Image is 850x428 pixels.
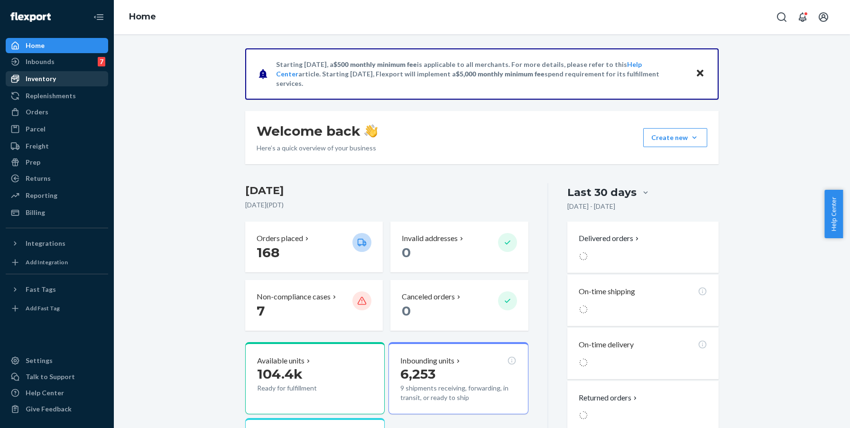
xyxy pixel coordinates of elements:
div: Help Center [26,388,64,398]
div: Talk to Support [26,372,75,381]
button: Help Center [824,190,843,238]
div: Reporting [26,191,57,200]
ol: breadcrumbs [121,3,164,31]
a: Settings [6,353,108,368]
div: 7 [98,57,105,66]
a: Reporting [6,188,108,203]
span: $5,000 monthly minimum fee [456,70,545,78]
a: Home [6,38,108,53]
p: Starting [DATE], a is applicable to all merchants. For more details, please refer to this article... [276,60,686,88]
div: Home [26,41,45,50]
a: Add Fast Tag [6,301,108,316]
button: Canceled orders 0 [390,280,528,331]
p: On-time shipping [579,286,635,297]
button: Open notifications [793,8,812,27]
a: Returns [6,171,108,186]
a: Help Center [6,385,108,400]
a: Talk to Support [6,369,108,384]
a: Freight [6,139,108,154]
div: Add Integration [26,258,68,266]
p: Here’s a quick overview of your business [257,143,378,153]
p: Orders placed [257,233,303,244]
span: 7 [257,303,265,319]
button: Inbounding units6,2539 shipments receiving, forwarding, in transit, or ready to ship [388,342,528,414]
p: On-time delivery [579,339,634,350]
div: Orders [26,107,48,117]
h3: [DATE] [245,183,528,198]
button: Delivered orders [579,233,641,244]
div: Inventory [26,74,56,84]
span: 0 [402,303,411,319]
div: Parcel [26,124,46,134]
div: Billing [26,208,45,217]
a: Inventory [6,71,108,86]
div: Prep [26,158,40,167]
a: Orders [6,104,108,120]
p: Inbounding units [400,355,454,366]
p: Canceled orders [402,291,455,302]
p: Available units [257,355,305,366]
div: Returns [26,174,51,183]
button: Non-compliance cases 7 [245,280,383,331]
button: Close [694,67,706,81]
span: 6,253 [400,366,435,382]
button: Invalid addresses 0 [390,222,528,272]
h1: Welcome back [257,122,378,140]
button: Create new [643,128,707,147]
span: 0 [402,244,411,261]
img: hand-wave emoji [364,124,378,138]
a: Inbounds7 [6,54,108,69]
button: Orders placed 168 [245,222,383,272]
div: Settings [26,356,53,365]
div: Inbounds [26,57,55,66]
button: Returned orders [579,392,639,403]
p: Non-compliance cases [257,291,331,302]
button: Integrations [6,236,108,251]
div: Last 30 days [567,185,637,200]
a: Add Integration [6,255,108,270]
div: Replenishments [26,91,76,101]
p: [DATE] ( PDT ) [245,200,528,210]
div: Fast Tags [26,285,56,294]
span: 104.4k [257,366,303,382]
button: Open account menu [814,8,833,27]
a: Prep [6,155,108,170]
span: 168 [257,244,279,261]
a: Billing [6,205,108,220]
button: Fast Tags [6,282,108,297]
a: Home [129,11,156,22]
p: Invalid addresses [402,233,458,244]
div: Integrations [26,239,65,248]
div: Give Feedback [26,404,72,414]
p: [DATE] - [DATE] [567,202,615,211]
button: Available units104.4kReady for fulfillment [245,342,385,414]
img: Flexport logo [10,12,51,22]
button: Close Navigation [89,8,108,27]
span: $500 monthly minimum fee [333,60,417,68]
button: Give Feedback [6,401,108,417]
p: Ready for fulfillment [257,383,345,393]
p: 9 shipments receiving, forwarding, in transit, or ready to ship [400,383,516,402]
button: Open Search Box [772,8,791,27]
div: Freight [26,141,49,151]
a: Parcel [6,121,108,137]
a: Replenishments [6,88,108,103]
div: Add Fast Tag [26,304,60,312]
